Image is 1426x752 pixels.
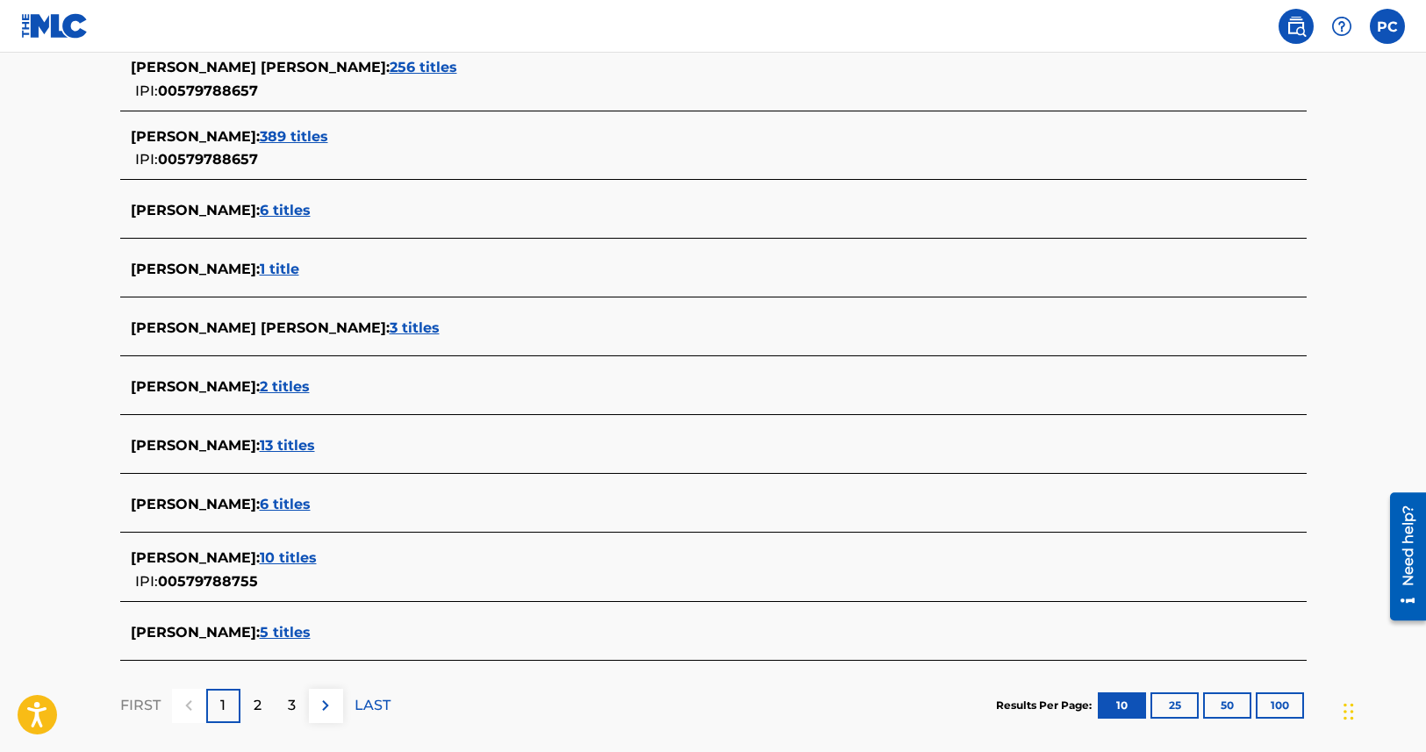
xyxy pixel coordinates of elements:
[355,695,391,716] p: LAST
[315,695,336,716] img: right
[390,59,457,75] span: 256 titles
[131,496,260,512] span: [PERSON_NAME] :
[131,202,260,218] span: [PERSON_NAME] :
[260,128,328,145] span: 389 titles
[1324,9,1359,44] div: Help
[131,624,260,641] span: [PERSON_NAME] :
[260,437,315,454] span: 13 titles
[120,695,161,716] p: FIRST
[1331,16,1352,37] img: help
[260,549,317,566] span: 10 titles
[1377,481,1426,631] iframe: Resource Center
[1150,692,1199,719] button: 25
[158,151,258,168] span: 00579788657
[390,319,440,336] span: 3 titles
[260,624,311,641] span: 5 titles
[1344,685,1354,738] div: Drag
[158,573,258,590] span: 00579788755
[260,261,299,277] span: 1 title
[131,437,260,454] span: [PERSON_NAME] :
[254,695,262,716] p: 2
[131,549,260,566] span: [PERSON_NAME] :
[131,128,260,145] span: [PERSON_NAME] :
[1203,692,1251,719] button: 50
[131,261,260,277] span: [PERSON_NAME] :
[135,573,158,590] span: IPI:
[260,496,311,512] span: 6 titles
[260,378,310,395] span: 2 titles
[996,698,1096,713] p: Results Per Page:
[131,59,390,75] span: [PERSON_NAME] [PERSON_NAME] :
[131,319,390,336] span: [PERSON_NAME] [PERSON_NAME] :
[288,695,296,716] p: 3
[131,378,260,395] span: [PERSON_NAME] :
[1338,668,1426,752] iframe: Chat Widget
[1098,692,1146,719] button: 10
[260,202,311,218] span: 6 titles
[21,13,89,39] img: MLC Logo
[135,151,158,168] span: IPI:
[1286,16,1307,37] img: search
[1370,9,1405,44] div: User Menu
[135,82,158,99] span: IPI:
[220,695,226,716] p: 1
[158,82,258,99] span: 00579788657
[1256,692,1304,719] button: 100
[1279,9,1314,44] a: Public Search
